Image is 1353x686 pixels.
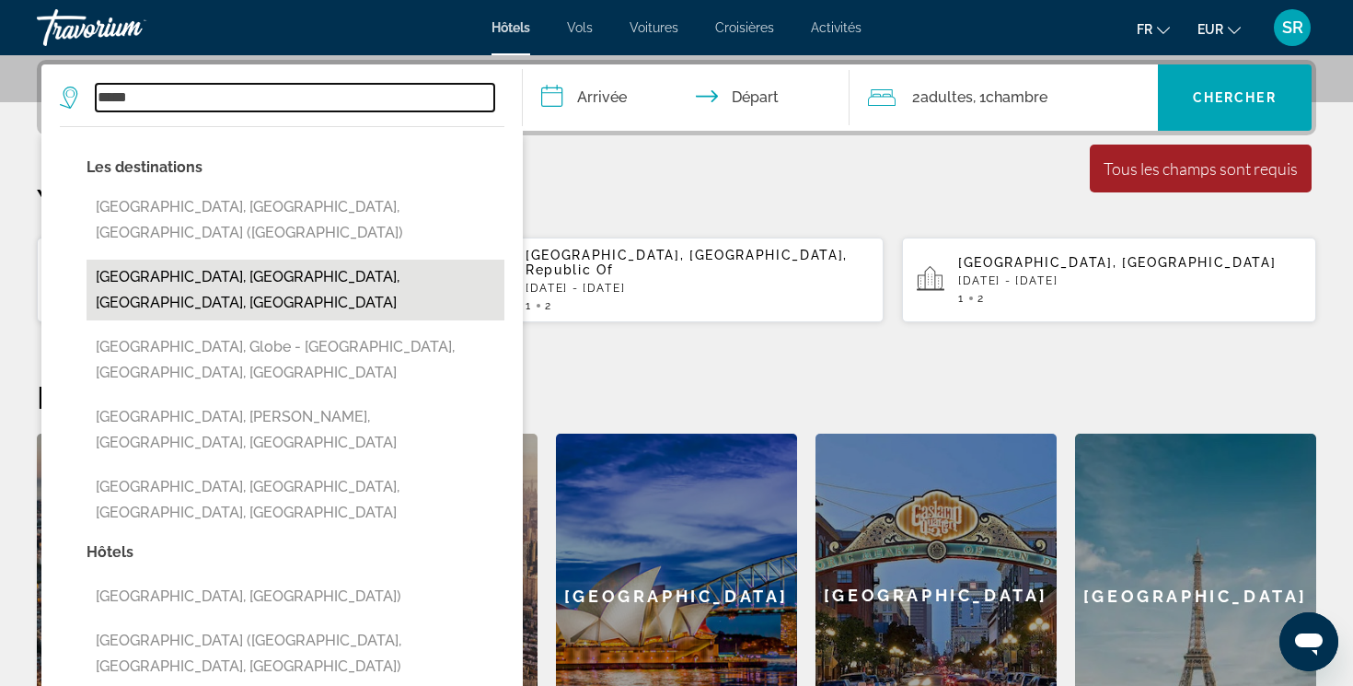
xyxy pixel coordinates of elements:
a: Vols [567,20,593,35]
span: [GEOGRAPHIC_DATA], [GEOGRAPHIC_DATA], Republic Of [526,248,848,277]
button: [GEOGRAPHIC_DATA], [GEOGRAPHIC_DATA], [GEOGRAPHIC_DATA], [GEOGRAPHIC_DATA] [87,470,504,530]
span: [GEOGRAPHIC_DATA], [GEOGRAPHIC_DATA] [958,255,1276,270]
button: [GEOGRAPHIC_DATA], [GEOGRAPHIC_DATA]) [87,579,504,614]
div: Search widget [41,64,1312,131]
span: Adultes [920,88,973,106]
span: EUR [1197,22,1223,37]
button: Check in and out dates [523,64,850,131]
p: Les destinations [87,155,504,180]
span: 1 [526,299,532,312]
button: [GEOGRAPHIC_DATA], [GEOGRAPHIC_DATA], Republic Of[DATE] - [DATE]12 [469,237,884,323]
button: [GEOGRAPHIC_DATA], [GEOGRAPHIC_DATA][DATE] - [DATE]12 [902,237,1316,323]
span: 2 [912,85,973,110]
button: Travelers: 2 adults, 0 children [850,64,1158,131]
button: [GEOGRAPHIC_DATA], [PERSON_NAME], [GEOGRAPHIC_DATA], [GEOGRAPHIC_DATA] [87,400,504,460]
span: , 1 [973,85,1047,110]
span: 2 [545,299,552,312]
p: [DATE] - [DATE] [526,282,869,295]
button: [GEOGRAPHIC_DATA], [GEOGRAPHIC_DATA], [GEOGRAPHIC_DATA] ([GEOGRAPHIC_DATA])[DATE] - [DATE]12 [37,237,451,323]
iframe: Bouton de lancement de la fenêtre de messagerie [1279,612,1338,671]
span: 2 [977,292,985,305]
p: Your Recent Searches [37,181,1316,218]
a: Hôtels [491,20,530,35]
a: Voitures [630,20,678,35]
button: [GEOGRAPHIC_DATA], [GEOGRAPHIC_DATA], [GEOGRAPHIC_DATA] ([GEOGRAPHIC_DATA]) [87,190,504,250]
h2: Destinations en vedette [37,378,1316,415]
button: Change language [1137,16,1170,42]
a: Travorium [37,4,221,52]
button: [GEOGRAPHIC_DATA], Globe - [GEOGRAPHIC_DATA], [GEOGRAPHIC_DATA], [GEOGRAPHIC_DATA] [87,330,504,390]
span: fr [1137,22,1152,37]
button: [GEOGRAPHIC_DATA] ([GEOGRAPHIC_DATA], [GEOGRAPHIC_DATA], [GEOGRAPHIC_DATA]) [87,623,504,684]
button: Change currency [1197,16,1241,42]
a: Croisières [715,20,774,35]
button: User Menu [1268,8,1316,47]
span: 1 [958,292,965,305]
a: Activités [811,20,862,35]
span: SR [1282,18,1303,37]
button: Chercher [1158,64,1313,131]
div: Tous les champs sont requis [1104,158,1298,179]
p: [DATE] - [DATE] [958,274,1301,287]
button: [GEOGRAPHIC_DATA], [GEOGRAPHIC_DATA], [GEOGRAPHIC_DATA], [GEOGRAPHIC_DATA] [87,260,504,320]
p: Hôtels [87,540,504,565]
span: Chambre [986,88,1047,106]
span: Chercher [1193,90,1277,105]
